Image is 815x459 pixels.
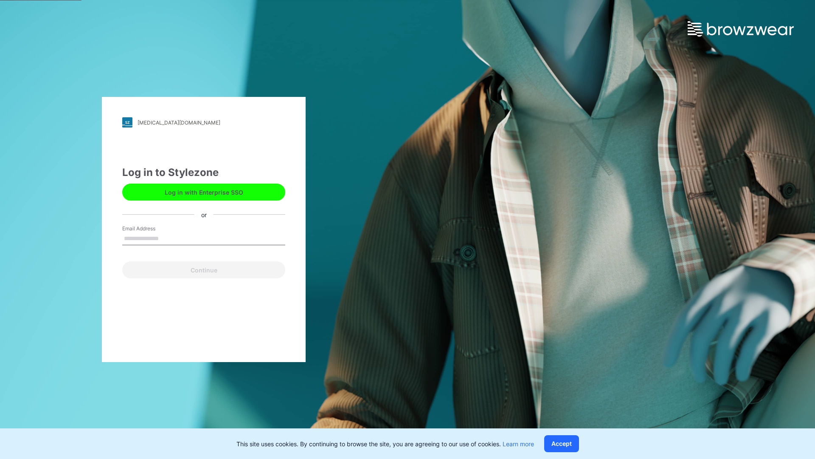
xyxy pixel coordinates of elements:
[122,117,285,127] a: [MEDICAL_DATA][DOMAIN_NAME]
[122,117,132,127] img: stylezone-logo.562084cfcfab977791bfbf7441f1a819.svg
[503,440,534,448] a: Learn more
[688,21,794,37] img: browzwear-logo.e42bd6dac1945053ebaf764b6aa21510.svg
[236,439,534,448] p: This site uses cookies. By continuing to browse the site, you are agreeing to our use of cookies.
[122,165,285,180] div: Log in to Stylezone
[138,119,220,126] div: [MEDICAL_DATA][DOMAIN_NAME]
[122,184,285,201] button: Log in with Enterprise SSO
[122,225,182,232] label: Email Address
[544,435,579,452] button: Accept
[194,210,214,219] div: or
